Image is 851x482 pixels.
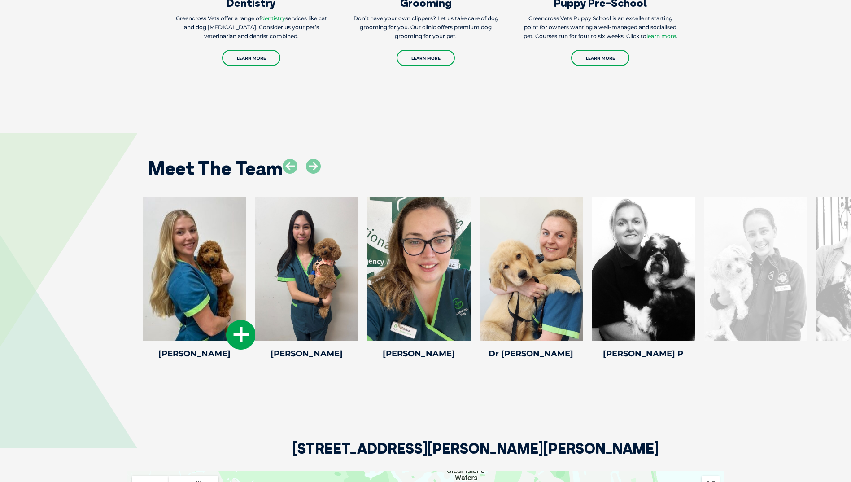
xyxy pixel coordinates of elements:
[480,350,583,358] h4: Dr [PERSON_NAME]
[292,441,659,471] h2: [STREET_ADDRESS][PERSON_NAME][PERSON_NAME]
[143,350,246,358] h4: [PERSON_NAME]
[175,14,328,41] p: Greencross Vets offer a range of services like cat and dog [MEDICAL_DATA]. Consider us your pet’s...
[148,159,283,178] h2: Meet The Team
[524,14,677,41] p: Greencross Vets Puppy School is an excellent starting point for owners wanting a well-managed and...
[222,50,280,66] a: Learn More
[349,14,503,41] p: Don’t have your own clippers? Let us take care of dog grooming for you. Our clinic offers premium...
[261,15,285,22] a: dentistry
[397,50,455,66] a: Learn More
[592,350,695,358] h4: [PERSON_NAME] P
[571,50,629,66] a: Learn More
[646,33,676,39] a: learn more
[255,350,358,358] h4: [PERSON_NAME]
[367,350,471,358] h4: [PERSON_NAME]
